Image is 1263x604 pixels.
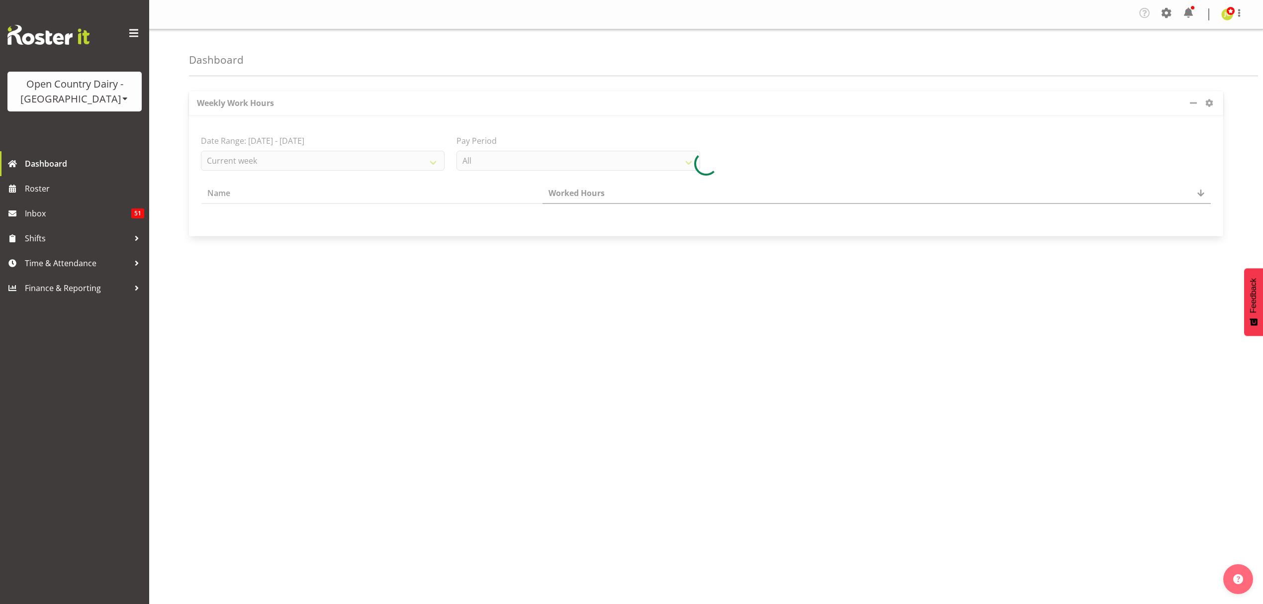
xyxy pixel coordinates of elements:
[25,281,129,296] span: Finance & Reporting
[25,181,144,196] span: Roster
[1233,574,1243,584] img: help-xxl-2.png
[7,25,90,45] img: Rosterit website logo
[25,206,131,221] span: Inbox
[189,54,244,66] h4: Dashboard
[131,208,144,218] span: 51
[1221,8,1233,20] img: jessica-greenwood7429.jpg
[1244,268,1263,336] button: Feedback - Show survey
[25,231,129,246] span: Shifts
[17,77,132,106] div: Open Country Dairy - [GEOGRAPHIC_DATA]
[25,256,129,271] span: Time & Attendance
[1249,278,1258,313] span: Feedback
[25,156,144,171] span: Dashboard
